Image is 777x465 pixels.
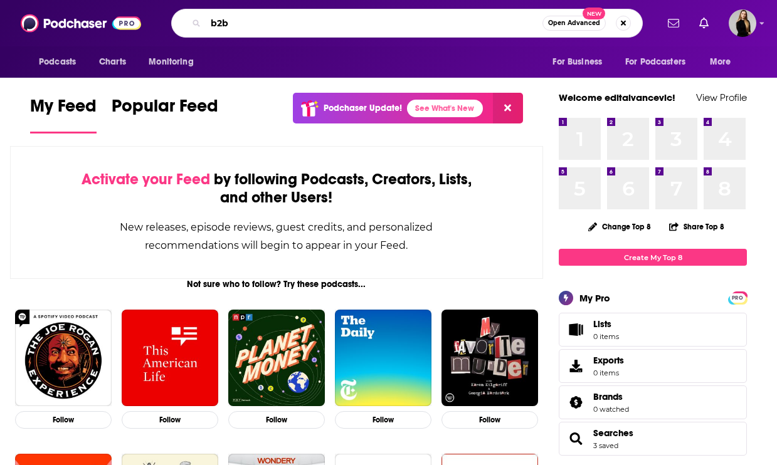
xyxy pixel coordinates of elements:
a: Searches [563,430,588,447]
a: Lists [559,313,747,347]
img: The Daily [335,310,431,406]
span: 0 items [593,368,624,377]
a: PRO [730,293,745,302]
button: Share Top 8 [669,214,725,239]
span: Lists [563,321,588,338]
button: open menu [617,50,704,74]
a: Charts [91,50,134,74]
span: PRO [730,293,745,303]
button: Change Top 8 [581,219,658,234]
img: The Joe Rogan Experience [15,310,112,406]
span: 0 items [593,332,619,341]
a: Welcome editaivancevic! [559,91,675,103]
span: Activate your Feed [82,170,210,189]
a: Show notifications dropdown [694,13,714,34]
button: Open AdvancedNew [542,16,606,31]
img: This American Life [122,310,218,406]
button: open menu [30,50,92,74]
span: Monitoring [149,53,193,71]
a: View Profile [696,91,747,103]
img: User Profile [729,9,756,37]
a: Brands [563,394,588,411]
div: Search podcasts, credits, & more... [171,9,643,38]
span: Logged in as editaivancevic [729,9,756,37]
span: Lists [593,318,611,330]
a: See What's New [407,100,483,117]
p: Podchaser Update! [324,103,402,113]
button: open menu [701,50,747,74]
span: Podcasts [39,53,76,71]
div: My Pro [579,292,610,304]
span: Searches [559,422,747,456]
span: For Business [552,53,602,71]
button: Follow [15,411,112,429]
img: My Favorite Murder with Karen Kilgariff and Georgia Hardstark [441,310,538,406]
button: Follow [228,411,325,429]
input: Search podcasts, credits, & more... [206,13,542,33]
button: open menu [140,50,209,74]
div: New releases, episode reviews, guest credits, and personalized recommendations will begin to appe... [73,218,480,254]
span: Brands [593,391,623,402]
button: Follow [122,411,218,429]
a: Exports [559,349,747,383]
span: Exports [563,357,588,375]
span: New [583,8,605,19]
a: Searches [593,427,633,439]
div: Not sure who to follow? Try these podcasts... [10,279,543,290]
span: Exports [593,355,624,366]
span: Brands [559,385,747,419]
div: by following Podcasts, Creators, Lists, and other Users! [73,170,480,207]
a: Show notifications dropdown [663,13,684,34]
span: My Feed [30,95,97,124]
button: Follow [335,411,431,429]
button: Follow [441,411,538,429]
span: Popular Feed [112,95,218,124]
span: Open Advanced [548,20,600,26]
span: Lists [593,318,619,330]
a: 3 saved [593,441,618,450]
span: More [710,53,731,71]
a: My Feed [30,95,97,133]
a: 0 watched [593,405,629,414]
button: Show profile menu [729,9,756,37]
a: Popular Feed [112,95,218,133]
button: open menu [544,50,618,74]
img: Podchaser - Follow, Share and Rate Podcasts [21,11,141,35]
span: Charts [99,53,126,71]
a: Create My Top 8 [559,249,747,266]
span: For Podcasters [625,53,685,71]
a: Brands [593,391,629,402]
img: Planet Money [228,310,325,406]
